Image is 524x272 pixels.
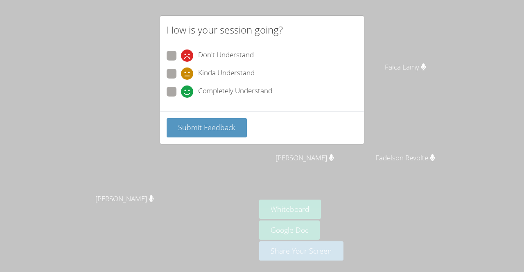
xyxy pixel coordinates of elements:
[167,22,283,37] h2: How is your session going?
[198,49,254,62] span: Don't Understand
[178,122,235,132] span: Submit Feedback
[198,85,272,98] span: Completely Understand
[167,118,247,137] button: Submit Feedback
[198,67,255,80] span: Kinda Understand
